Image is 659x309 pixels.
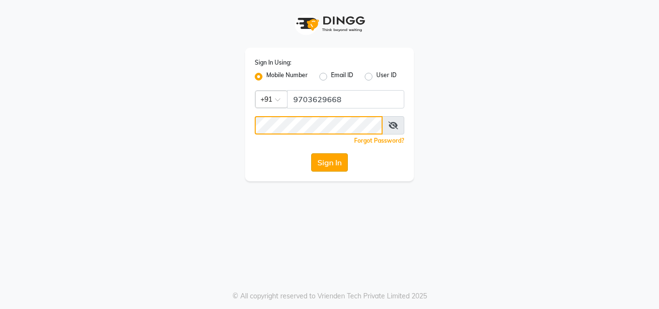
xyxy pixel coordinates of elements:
input: Username [287,90,404,108]
a: Forgot Password? [354,137,404,144]
label: Mobile Number [266,71,308,82]
label: Sign In Using: [255,58,291,67]
button: Sign In [311,153,348,172]
label: Email ID [331,71,353,82]
img: logo1.svg [291,10,368,38]
label: User ID [376,71,397,82]
input: Username [255,116,383,134]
